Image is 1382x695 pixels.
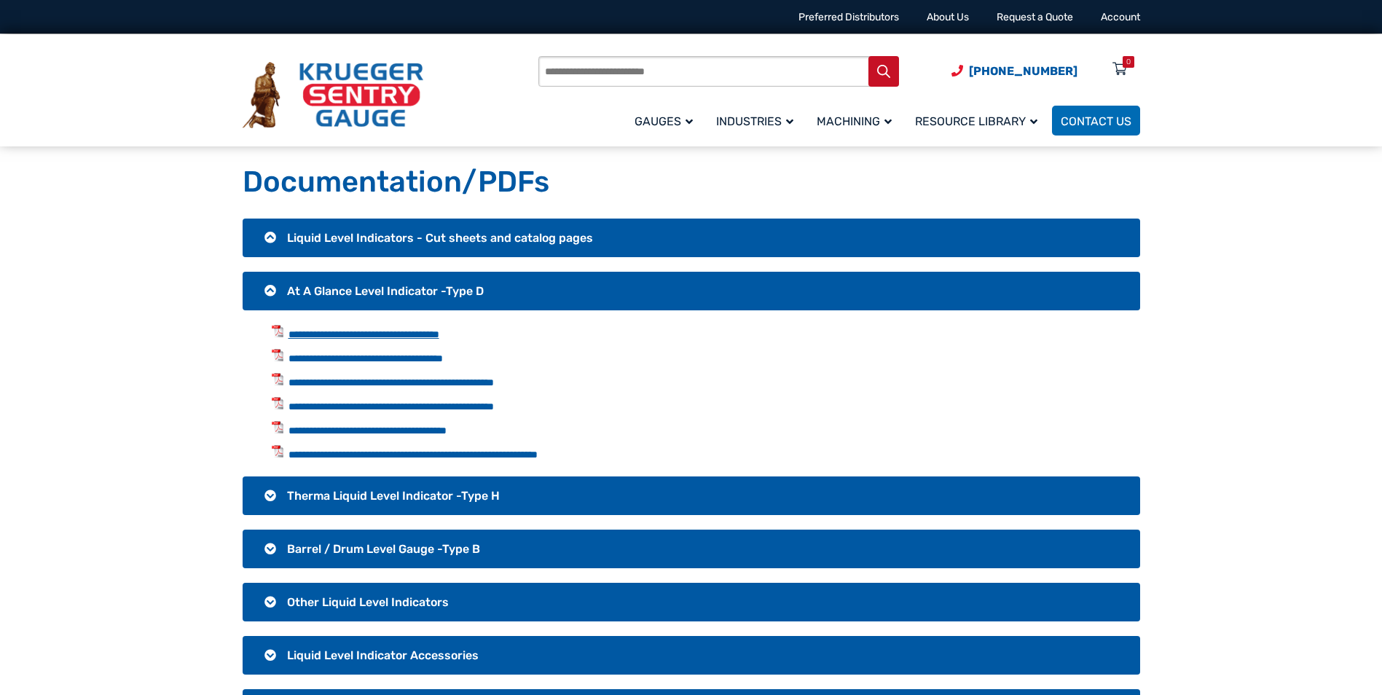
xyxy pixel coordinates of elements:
span: Barrel / Drum Level Gauge -Type B [287,542,480,556]
h1: Documentation/PDFs [243,164,1140,200]
a: About Us [927,11,969,23]
div: 0 [1126,56,1131,68]
a: Resource Library [906,103,1052,138]
span: At A Glance Level Indicator -Type D [287,284,484,298]
a: Gauges [626,103,707,138]
span: Machining [817,114,892,128]
span: [PHONE_NUMBER] [969,64,1077,78]
span: Other Liquid Level Indicators [287,595,449,609]
span: Industries [716,114,793,128]
a: Phone Number (920) 434-8860 [951,62,1077,80]
a: Machining [808,103,906,138]
a: Preferred Distributors [798,11,899,23]
a: Account [1101,11,1140,23]
a: Industries [707,103,808,138]
span: Resource Library [915,114,1037,128]
span: Contact Us [1061,114,1131,128]
a: Contact Us [1052,106,1140,136]
span: Liquid Level Indicators - Cut sheets and catalog pages [287,231,593,245]
a: Request a Quote [997,11,1073,23]
span: Liquid Level Indicator Accessories [287,648,479,662]
img: Krueger Sentry Gauge [243,62,423,129]
span: Gauges [635,114,693,128]
span: Therma Liquid Level Indicator -Type H [287,489,500,503]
